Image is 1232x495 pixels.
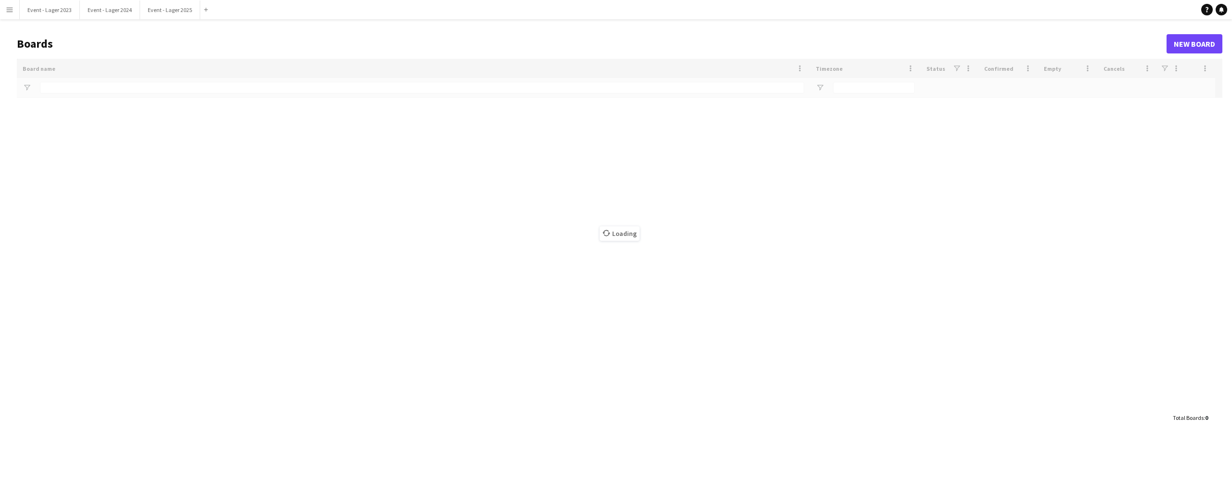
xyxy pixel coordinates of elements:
[1167,34,1222,53] a: New Board
[1173,408,1208,427] div: :
[1205,414,1208,421] span: 0
[600,226,640,241] span: Loading
[80,0,140,19] button: Event - Lager 2024
[17,37,1167,51] h1: Boards
[1173,414,1204,421] span: Total Boards
[20,0,80,19] button: Event - Lager 2023
[140,0,200,19] button: Event - Lager 2025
